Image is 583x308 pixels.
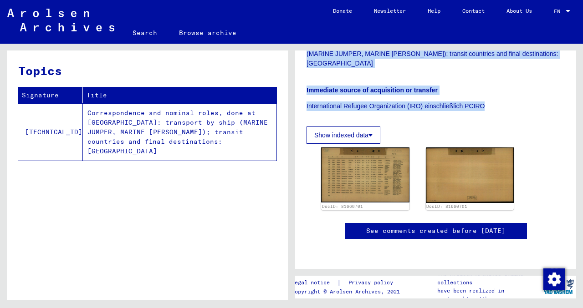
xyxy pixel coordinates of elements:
[307,86,438,94] b: Immediate source of acquisition or transfer
[307,40,565,68] p: Correspondence and nominal roles, done at [GEOGRAPHIC_DATA]: transport by ship (MARINE JUMPER, MA...
[18,103,83,161] td: [TECHNICAL_ID]
[426,204,467,209] a: DocID: 81660701
[322,204,363,209] a: DocID: 81660701
[554,8,564,15] span: EN
[307,126,380,144] button: Show indexed data
[83,87,276,103] th: Title
[321,147,409,202] img: 001.jpg
[542,275,576,298] img: yv_logo.png
[168,22,247,44] a: Browse archive
[291,278,337,288] a: Legal notice
[291,288,404,296] p: Copyright © Arolsen Archives, 2021
[426,147,514,202] img: 002.jpg
[7,9,114,31] img: Arolsen_neg.svg
[341,278,404,288] a: Privacy policy
[543,268,565,290] img: Change consent
[366,226,506,236] a: See comments created before [DATE]
[437,270,541,287] p: The Arolsen Archives online collections
[18,87,83,103] th: Signature
[122,22,168,44] a: Search
[307,101,565,111] p: International Refugee Organization (IRO) einschließlich PCIRO
[291,278,404,288] div: |
[18,62,276,80] h3: Topics
[437,287,541,303] p: have been realized in partnership with
[83,103,276,161] td: Correspondence and nominal roles, done at [GEOGRAPHIC_DATA]: transport by ship (MARINE JUMPER, MA...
